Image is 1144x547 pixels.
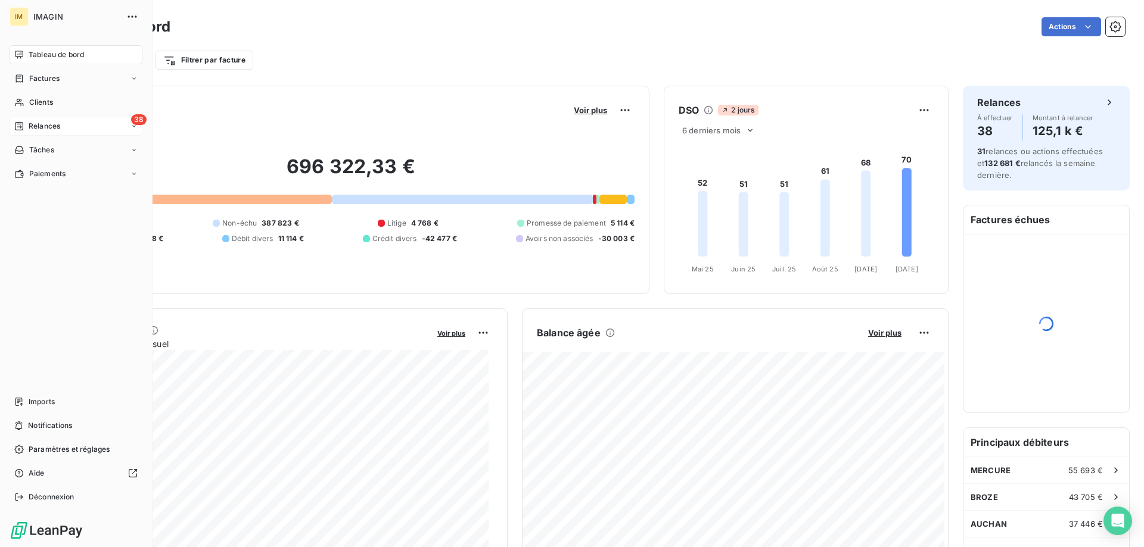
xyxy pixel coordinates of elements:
[232,233,273,244] span: Débit divers
[10,521,83,540] img: Logo LeanPay
[598,233,635,244] span: -30 003 €
[67,155,635,190] h2: 696 322,33 €
[1068,465,1103,475] span: 55 693 €
[692,265,714,273] tspan: Mai 25
[29,168,66,179] span: Paiements
[1042,17,1101,36] button: Actions
[718,105,758,115] span: 2 jours
[570,105,611,115] button: Voir plus
[971,519,1007,529] span: AUCHAN
[854,265,877,273] tspan: [DATE]
[387,218,406,229] span: Litige
[772,265,796,273] tspan: Juil. 25
[865,327,905,338] button: Voir plus
[977,146,1103,180] span: relances ou actions effectuées et relancés la semaine dernière.
[67,337,429,350] span: Chiffre d'affaires mensuel
[222,218,257,229] span: Non-échu
[537,326,601,340] h6: Balance âgée
[156,51,253,70] button: Filtrer par facture
[971,492,998,502] span: BROZE
[977,146,986,156] span: 31
[29,97,53,108] span: Clients
[526,233,593,244] span: Avoirs non associés
[29,121,60,132] span: Relances
[29,49,84,60] span: Tableau de bord
[437,329,465,337] span: Voir plus
[278,233,304,244] span: 11 114 €
[977,114,1013,121] span: À effectuer
[574,105,607,115] span: Voir plus
[527,218,606,229] span: Promesse de paiement
[896,265,918,273] tspan: [DATE]
[411,218,439,229] span: 4 768 €
[682,126,741,135] span: 6 derniers mois
[984,158,1020,168] span: 132 681 €
[868,328,901,337] span: Voir plus
[977,121,1013,140] h4: 38
[963,428,1129,457] h6: Principaux débiteurs
[28,420,72,431] span: Notifications
[422,233,457,244] span: -42 477 €
[10,464,142,483] a: Aide
[812,265,838,273] tspan: Août 25
[1069,492,1103,502] span: 43 705 €
[262,218,299,229] span: 387 823 €
[131,114,147,125] span: 38
[1033,121,1093,140] h4: 125,1 k €
[963,205,1129,234] h6: Factures échues
[29,444,110,455] span: Paramètres et réglages
[1033,114,1093,121] span: Montant à relancer
[29,396,55,407] span: Imports
[10,7,29,26] div: IM
[33,12,119,21] span: IMAGIN
[977,95,1021,110] h6: Relances
[731,265,756,273] tspan: Juin 25
[29,492,74,502] span: Déconnexion
[611,218,635,229] span: 5 114 €
[29,73,60,84] span: Factures
[29,468,45,479] span: Aide
[1069,519,1103,529] span: 37 446 €
[372,233,417,244] span: Crédit divers
[1103,507,1132,535] div: Open Intercom Messenger
[434,327,469,338] button: Voir plus
[679,103,699,117] h6: DSO
[971,465,1011,475] span: MERCURE
[29,145,54,155] span: Tâches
